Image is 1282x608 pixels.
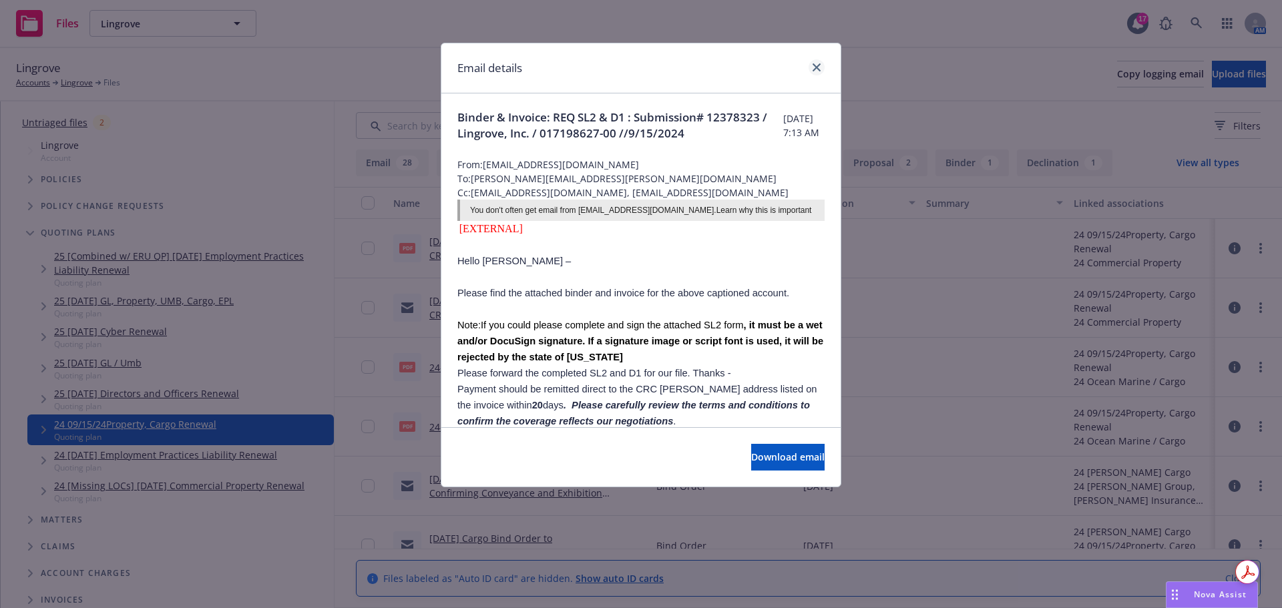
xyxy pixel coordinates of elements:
[457,221,825,237] div: [EXTERNAL]
[809,59,825,75] a: close
[457,320,823,362] b: , it must be a wet and/or DocuSign signature. If a signature image or script font is used, it wil...
[457,400,810,426] i: . Please carefully review the terms and conditions to confirm the coverage reflects our negotiations
[751,450,825,463] span: Download email
[1166,582,1183,607] div: Drag to move
[457,288,789,298] span: Please find the attached binder and invoice for the above captioned account.
[532,400,543,410] b: 20
[457,320,481,330] span: Note:
[457,368,731,378] span: Please forward the completed SL2 and D1 for our file. Thanks -
[457,320,823,362] span: If you could please complete and sign the attached SL2 form
[1194,589,1247,600] span: Nova Assist
[716,206,812,215] a: Learn why this is important
[457,186,825,200] span: Cc: [EMAIL_ADDRESS][DOMAIN_NAME], [EMAIL_ADDRESS][DOMAIN_NAME]
[457,256,571,266] span: Hello [PERSON_NAME] –
[457,158,825,172] span: From: [EMAIL_ADDRESS][DOMAIN_NAME]
[751,444,825,471] button: Download email
[470,204,815,216] div: You don't often get email from [EMAIL_ADDRESS][DOMAIN_NAME].
[457,109,783,141] span: Binder & Invoice: REQ SL2 & D1 : Submission# 12378323 / Lingrove, Inc. / 017198627-00 //9/15/2024
[457,59,522,77] h1: Email details
[457,172,825,186] span: To: [PERSON_NAME][EMAIL_ADDRESS][PERSON_NAME][DOMAIN_NAME]
[457,384,817,426] span: Payment should be remitted direct to the CRC [PERSON_NAME] address listed on the invoice within d...
[1166,581,1258,608] button: Nova Assist
[783,111,825,139] span: [DATE] 7:13 AM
